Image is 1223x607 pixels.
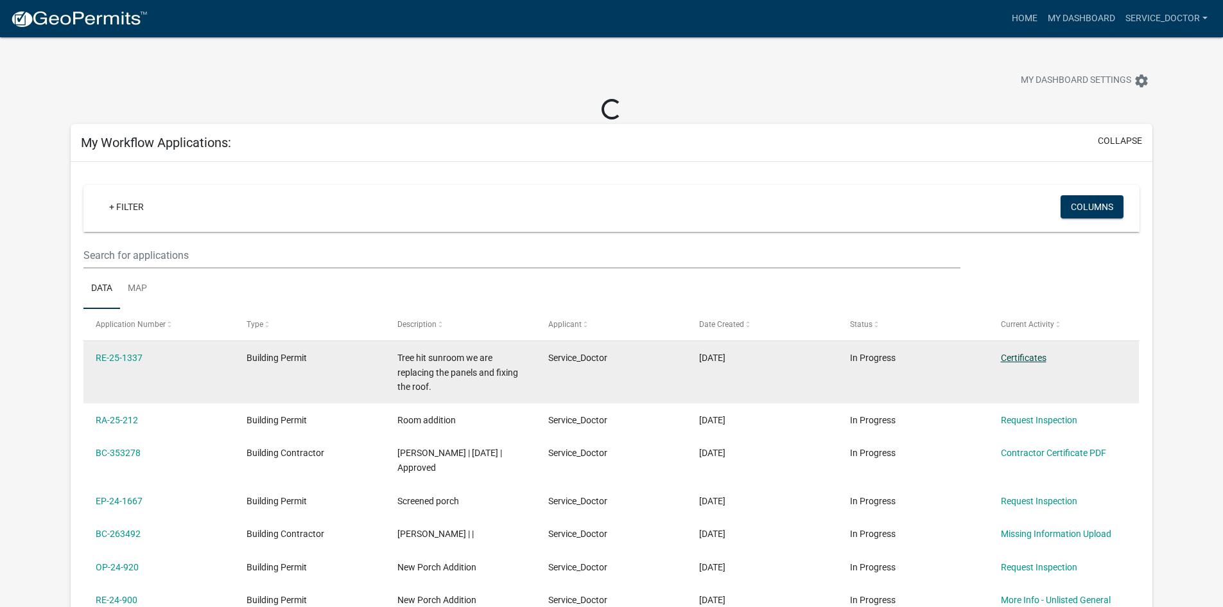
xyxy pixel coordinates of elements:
[234,309,385,340] datatable-header-cell: Type
[1021,73,1131,89] span: My Dashboard Settings
[699,320,744,329] span: Date Created
[96,448,141,458] a: BC-353278
[247,415,307,425] span: Building Permit
[1061,195,1123,218] button: Columns
[837,309,988,340] datatable-header-cell: Status
[850,448,896,458] span: In Progress
[397,353,518,392] span: Tree hit sunroom we are replacing the panels and fixing the roof.
[385,309,536,340] datatable-header-cell: Description
[850,562,896,572] span: In Progress
[1001,353,1046,363] a: Certificates
[1001,496,1077,506] a: Request Inspection
[1001,448,1106,458] a: Contractor Certificate PDF
[397,320,437,329] span: Description
[83,242,960,268] input: Search for applications
[1001,415,1077,425] a: Request Inspection
[397,448,502,473] span: Randy Ralls | 01/01/2025 | Approved
[548,415,607,425] span: Service_Doctor
[1010,68,1159,93] button: My Dashboard Settingssettings
[1001,562,1077,572] a: Request Inspection
[1001,529,1111,539] a: Missing Information Upload
[850,496,896,506] span: In Progress
[96,496,143,506] a: EP-24-1667
[397,415,456,425] span: Room addition
[699,353,725,363] span: 07/23/2025
[83,309,234,340] datatable-header-cell: Application Number
[850,529,896,539] span: In Progress
[1134,73,1149,89] i: settings
[83,268,120,310] a: Data
[397,529,474,539] span: Randy Ralls | |
[548,448,607,458] span: Service_Doctor
[988,309,1139,340] datatable-header-cell: Current Activity
[699,529,725,539] span: 05/23/2024
[699,415,725,425] span: 02/26/2025
[687,309,838,340] datatable-header-cell: Date Created
[699,448,725,458] span: 12/27/2024
[1120,6,1213,31] a: Service_Doctor
[96,595,137,605] a: RE-24-900
[247,595,307,605] span: Building Permit
[548,353,607,363] span: Service_Doctor
[548,595,607,605] span: Service_Doctor
[247,448,324,458] span: Building Contractor
[120,268,155,310] a: Map
[548,529,607,539] span: Service_Doctor
[850,353,896,363] span: In Progress
[1043,6,1120,31] a: My Dashboard
[397,595,476,605] span: New Porch Addition
[1098,134,1142,148] button: collapse
[247,496,307,506] span: Building Permit
[397,496,459,506] span: Screened porch
[548,562,607,572] span: Service_Doctor
[96,353,143,363] a: RE-25-1337
[850,595,896,605] span: In Progress
[96,320,166,329] span: Application Number
[247,353,307,363] span: Building Permit
[247,562,307,572] span: Building Permit
[247,320,263,329] span: Type
[96,415,138,425] a: RA-25-212
[548,320,582,329] span: Applicant
[99,195,154,218] a: + Filter
[850,415,896,425] span: In Progress
[96,529,141,539] a: BC-263492
[699,562,725,572] span: 05/23/2024
[247,529,324,539] span: Building Contractor
[536,309,687,340] datatable-header-cell: Applicant
[81,135,231,150] h5: My Workflow Applications:
[96,562,139,572] a: OP-24-920
[699,496,725,506] span: 08/28/2024
[548,496,607,506] span: Service_Doctor
[397,562,476,572] span: New Porch Addition
[1001,320,1054,329] span: Current Activity
[1007,6,1043,31] a: Home
[699,595,725,605] span: 05/20/2024
[850,320,872,329] span: Status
